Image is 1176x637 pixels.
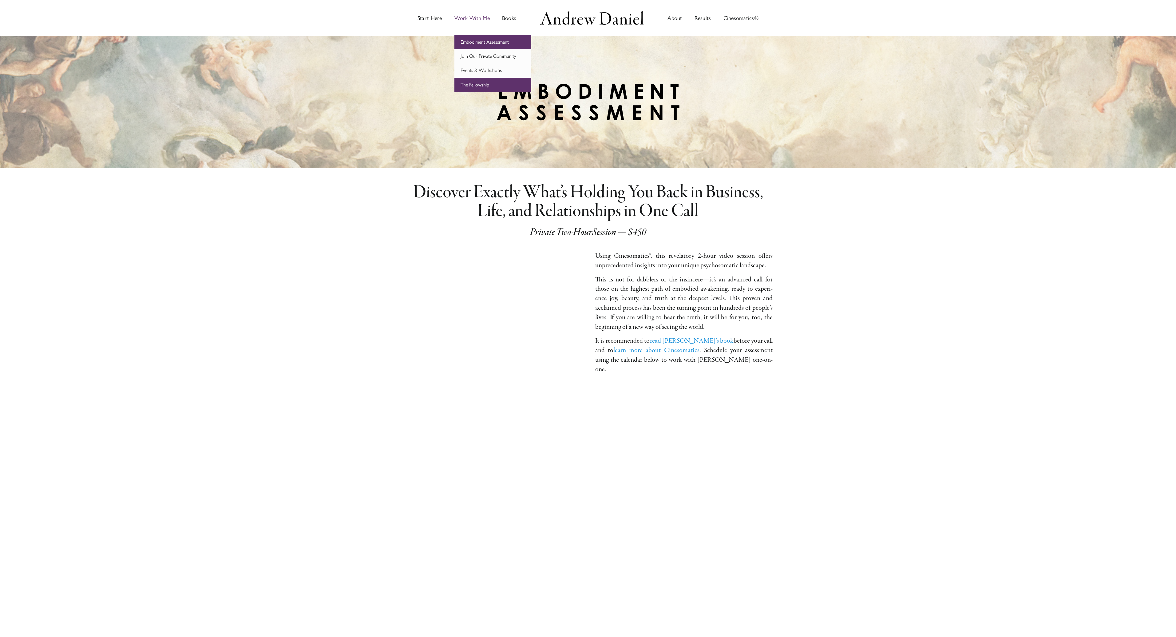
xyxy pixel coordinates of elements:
[667,15,682,21] span: About
[613,346,699,355] a: learn more about Cinesomatics
[461,67,502,73] span: Events & Workshops
[418,1,442,35] a: Start Here
[530,225,592,239] em: Private Two-Hour
[595,275,772,332] p: This is not for dab­blers or the insincere—it’s an advanced call for those on the high­est path o...
[403,251,580,340] video: Sorry, your brows­er does­n’t sup­port embed­ded videos.
[595,251,772,270] p: Using Cinesomatics®, this rev­e­la­to­ry 2‑hour video ses­sion offers unprece­dent­ed insights in...
[454,35,531,49] a: Embodiment Assessment
[461,39,509,45] span: Embodiment Assessment
[403,183,772,221] h2: Discover Exactly What’s Holding You Back in­ Business, Life, and Relationships in One Call
[418,15,442,21] span: Start Here
[454,15,490,21] span: Work With Me
[695,15,711,21] span: Results
[723,1,759,35] a: Cinesomatics®
[667,1,682,35] a: About
[502,1,516,35] a: Discover books written by Andrew Daniel
[454,63,531,78] a: Events & Workshops
[454,1,490,35] a: Work with Andrew in groups or private sessions
[454,49,531,63] a: Join Our Private Community
[454,78,531,92] a: The Fellowship
[538,10,646,26] img: Andrew Daniel Logo
[502,15,516,21] span: Books
[496,82,680,121] img: embodiment-assessment-name
[650,336,734,345] a: read [PERSON_NAME]’s book
[592,225,646,239] em: Session — $450
[461,82,489,88] span: The Fellowship
[695,1,711,35] a: Results
[723,15,759,21] span: Cinesomatics®
[595,336,772,374] p: It is rec­om­mend­ed to before your call and to . Schedule your assess­ment using the cal­en­dar ...
[461,53,516,59] span: Join Our Private Community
